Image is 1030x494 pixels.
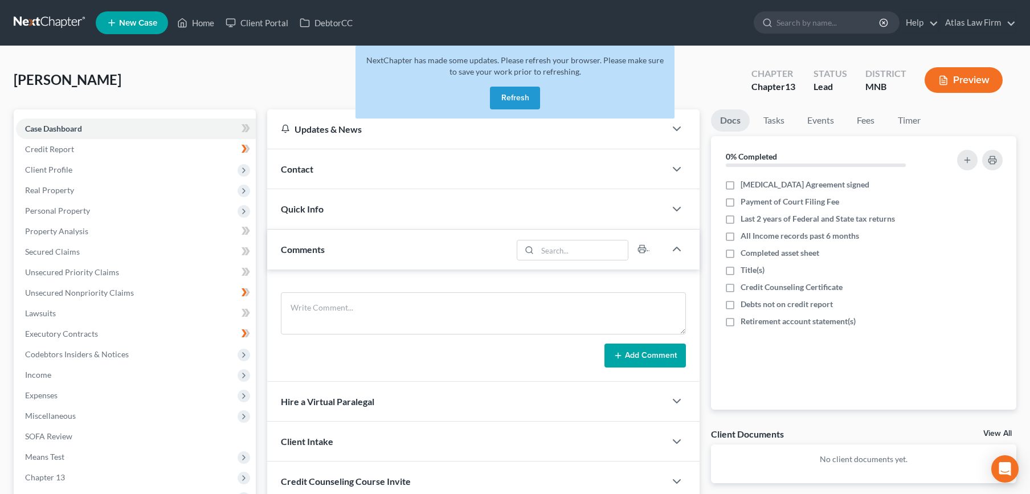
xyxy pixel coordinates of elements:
span: SOFA Review [25,431,72,441]
span: Secured Claims [25,247,80,256]
a: Client Portal [220,13,294,33]
div: Chapter [751,80,795,93]
span: Lawsuits [25,308,56,318]
span: Completed asset sheet [741,247,819,259]
a: Tasks [754,109,794,132]
a: SOFA Review [16,426,256,447]
span: Credit Counseling Course Invite [281,476,411,487]
a: Timer [889,109,930,132]
a: View All [983,430,1012,438]
span: Client Profile [25,165,72,174]
span: New Case [119,19,157,27]
span: Miscellaneous [25,411,76,420]
span: Retirement account statement(s) [741,316,856,327]
span: Income [25,370,51,379]
div: Chapter [751,67,795,80]
button: Refresh [490,87,540,109]
a: Atlas Law Firm [939,13,1016,33]
input: Search by name... [776,12,881,33]
a: Lawsuits [16,303,256,324]
strong: 0% Completed [726,152,777,161]
div: Client Documents [711,428,784,440]
span: Codebtors Insiders & Notices [25,349,129,359]
a: Executory Contracts [16,324,256,344]
span: Comments [281,244,325,255]
span: [MEDICAL_DATA] Agreement signed [741,179,869,190]
span: Property Analysis [25,226,88,236]
span: Case Dashboard [25,124,82,133]
a: Unsecured Nonpriority Claims [16,283,256,303]
span: Last 2 years of Federal and State tax returns [741,213,895,224]
div: Status [814,67,847,80]
span: Unsecured Nonpriority Claims [25,288,134,297]
span: Payment of Court Filing Fee [741,196,839,207]
span: Client Intake [281,436,333,447]
span: Personal Property [25,206,90,215]
a: Property Analysis [16,221,256,242]
span: Debts not on credit report [741,299,833,310]
a: Home [171,13,220,33]
div: Lead [814,80,847,93]
span: Expenses [25,390,58,400]
span: All Income records past 6 months [741,230,859,242]
div: Updates & News [281,123,652,135]
span: Hire a Virtual Paralegal [281,396,374,407]
span: Chapter 13 [25,472,65,482]
a: Docs [711,109,750,132]
div: MNB [865,80,906,93]
span: [PERSON_NAME] [14,71,121,88]
span: Quick Info [281,203,324,214]
a: Case Dashboard [16,119,256,139]
a: Credit Report [16,139,256,160]
a: Unsecured Priority Claims [16,262,256,283]
span: NextChapter has made some updates. Please refresh your browser. Please make sure to save your wor... [366,55,664,76]
span: Real Property [25,185,74,195]
p: No client documents yet. [720,454,1007,465]
span: 13 [785,81,795,92]
span: Credit Counseling Certificate [741,281,843,293]
span: Means Test [25,452,64,462]
input: Search... [537,240,628,260]
div: District [865,67,906,80]
span: Contact [281,164,313,174]
span: Credit Report [25,144,74,154]
span: Title(s) [741,264,765,276]
button: Preview [925,67,1003,93]
a: Secured Claims [16,242,256,262]
a: DebtorCC [294,13,358,33]
button: Add Comment [604,344,686,368]
a: Help [900,13,938,33]
a: Fees [848,109,884,132]
div: Open Intercom Messenger [991,455,1019,483]
span: Executory Contracts [25,329,98,338]
a: Events [798,109,843,132]
span: Unsecured Priority Claims [25,267,119,277]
